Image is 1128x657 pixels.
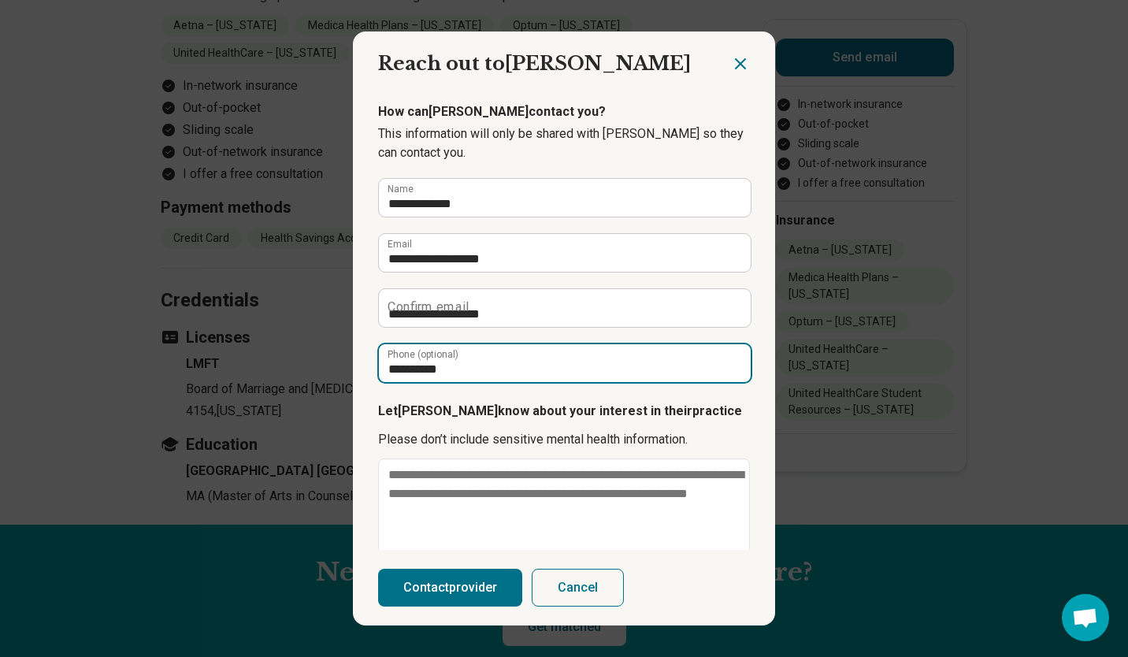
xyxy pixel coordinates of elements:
[378,569,522,607] button: Contactprovider
[388,350,458,359] label: Phone (optional)
[532,569,624,607] button: Cancel
[388,184,414,194] label: Name
[731,54,750,73] button: Close dialog
[378,124,750,162] p: This information will only be shared with [PERSON_NAME] so they can contact you.
[378,102,750,121] p: How can [PERSON_NAME] contact you?
[378,52,691,75] span: Reach out to [PERSON_NAME]
[378,402,750,421] p: Let [PERSON_NAME] know about your interest in their practice
[388,239,412,249] label: Email
[388,301,469,314] label: Confirm email
[378,430,750,449] p: Please don’t include sensitive mental health information.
